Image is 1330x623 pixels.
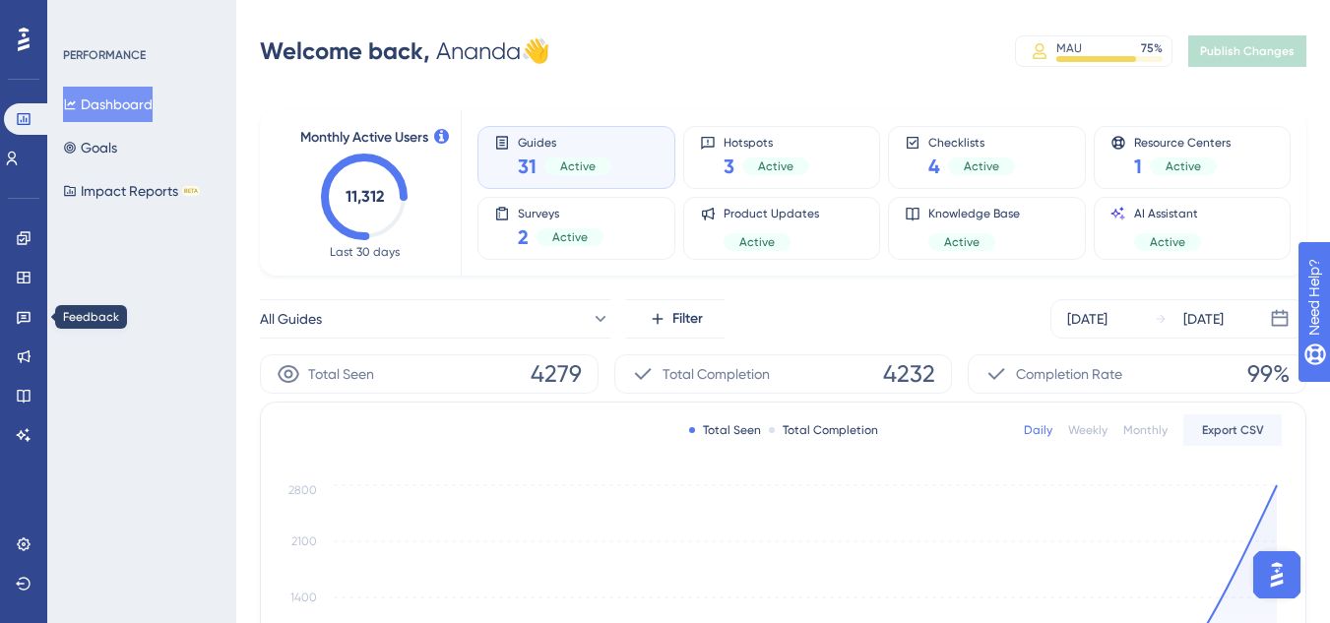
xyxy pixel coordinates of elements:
[260,35,550,67] div: Ananda 👋
[758,158,793,174] span: Active
[1056,40,1082,56] div: MAU
[739,234,775,250] span: Active
[1188,35,1306,67] button: Publish Changes
[928,206,1020,221] span: Knowledge Base
[518,223,529,251] span: 2
[1166,158,1201,174] span: Active
[1067,307,1108,331] div: [DATE]
[552,229,588,245] span: Active
[769,422,878,438] div: Total Completion
[689,422,761,438] div: Total Seen
[260,299,610,339] button: All Guides
[308,362,374,386] span: Total Seen
[1183,414,1282,446] button: Export CSV
[1247,358,1290,390] span: 99%
[1016,362,1122,386] span: Completion Rate
[626,299,725,339] button: Filter
[1123,422,1168,438] div: Monthly
[1024,422,1052,438] div: Daily
[1183,307,1224,331] div: [DATE]
[560,158,596,174] span: Active
[1150,234,1185,250] span: Active
[330,244,400,260] span: Last 30 days
[291,534,317,548] tspan: 2100
[724,135,809,149] span: Hotspots
[63,173,200,209] button: Impact ReportsBETA
[1134,135,1231,149] span: Resource Centers
[1134,206,1201,221] span: AI Assistant
[518,135,611,149] span: Guides
[964,158,999,174] span: Active
[63,130,117,165] button: Goals
[182,186,200,196] div: BETA
[724,153,734,180] span: 3
[290,591,317,604] tspan: 1400
[46,5,123,29] span: Need Help?
[260,307,322,331] span: All Guides
[346,187,384,206] text: 11,312
[883,358,935,390] span: 4232
[724,206,819,221] span: Product Updates
[1068,422,1108,438] div: Weekly
[928,153,940,180] span: 4
[672,307,703,331] span: Filter
[928,135,1015,149] span: Checklists
[663,362,770,386] span: Total Completion
[1134,153,1142,180] span: 1
[300,126,428,150] span: Monthly Active Users
[1247,545,1306,604] iframe: UserGuiding AI Assistant Launcher
[518,153,537,180] span: 31
[1141,40,1163,56] div: 75 %
[63,47,146,63] div: PERFORMANCE
[1202,422,1264,438] span: Export CSV
[518,206,603,219] span: Surveys
[63,87,153,122] button: Dashboard
[944,234,980,250] span: Active
[260,36,430,65] span: Welcome back,
[1200,43,1295,59] span: Publish Changes
[288,483,317,497] tspan: 2800
[531,358,582,390] span: 4279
